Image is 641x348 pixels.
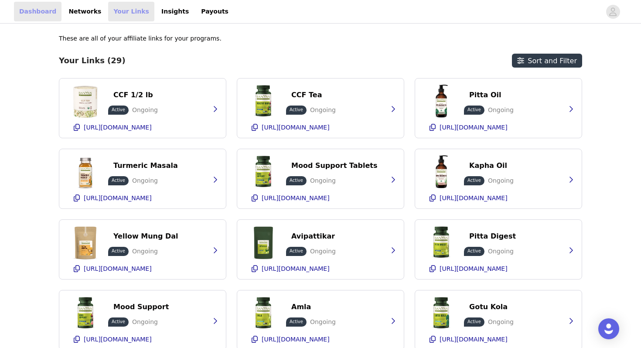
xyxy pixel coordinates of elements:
[112,177,125,184] p: Active
[68,225,103,260] img: Mung Daal | Split Mung Beans | Yellow Mung Dal
[424,191,573,205] button: [URL][DOMAIN_NAME]
[246,225,281,260] img: Organic Avipattikar Churna Powder | Ayurvedic Herbs to Balance Pitta Dosha
[14,2,61,21] a: Dashboard
[291,303,311,311] p: Amla
[113,303,169,311] p: Mood Support
[440,124,508,131] p: [URL][DOMAIN_NAME]
[68,191,217,205] button: [URL][DOMAIN_NAME]
[464,300,513,314] button: Gotu Kola
[467,248,481,254] p: Active
[488,247,514,256] p: Ongoing
[310,247,336,256] p: Ongoing
[290,318,303,325] p: Active
[440,265,508,272] p: [URL][DOMAIN_NAME]
[246,191,395,205] button: [URL][DOMAIN_NAME]
[286,159,382,173] button: Mood Support Tablets
[113,232,178,240] p: Yellow Mung Dal
[68,296,103,331] img: Mood Support Tablets | Mood Lifting Supplement with Saffron & Gotu Kola
[68,332,217,346] button: [URL][DOMAIN_NAME]
[464,229,521,243] button: Pitta Digest
[84,194,152,201] p: [URL][DOMAIN_NAME]
[469,161,507,170] p: Kapha Oil
[291,91,322,99] p: CCF Tea
[132,176,158,185] p: Ongoing
[246,262,395,276] button: [URL][DOMAIN_NAME]
[68,84,103,119] img: CCF Tea - digestive Tea with Cumin, Coriander and Fennel
[488,317,514,327] p: Ongoing
[310,106,336,115] p: Ongoing
[290,106,303,113] p: Active
[84,124,152,131] p: [URL][DOMAIN_NAME]
[464,88,506,102] button: Pitta Oil
[108,88,158,102] button: CCF 1/2 lb
[246,296,281,331] img: Organic Amla Supplements | Amalaki Indian Gooseberry | Antioxidant Supplements
[598,318,619,339] div: Open Intercom Messenger
[609,5,617,19] div: avatar
[291,161,377,170] p: Mood Support Tablets
[113,91,153,99] p: CCF 1/2 lb
[469,232,516,240] p: Pitta Digest
[290,248,303,254] p: Active
[286,229,340,243] button: Avipattikar
[469,91,501,99] p: Pitta Oil
[246,332,395,346] button: [URL][DOMAIN_NAME]
[63,2,106,21] a: Networks
[424,154,459,189] img: Kapha Massage Oil | Organic Ayurvedic Oil | Body Massage Oil for Ayurvedic Massage
[262,124,330,131] p: [URL][DOMAIN_NAME]
[246,120,395,134] button: [URL][DOMAIN_NAME]
[310,176,336,185] p: Ongoing
[113,161,178,170] p: Turmeric Masala
[488,176,514,185] p: Ongoing
[488,106,514,115] p: Ongoing
[156,2,194,21] a: Insights
[467,177,481,184] p: Active
[467,318,481,325] p: Active
[108,300,174,314] button: Mood Support
[424,225,459,260] img: Pitta Digest Supplements | Ayurvedic Herbs for Healthy Digestive Acid Levels in Stomach & Excess ...
[286,300,316,314] button: Amla
[112,248,125,254] p: Active
[132,247,158,256] p: Ongoing
[196,2,234,21] a: Payouts
[440,194,508,201] p: [URL][DOMAIN_NAME]
[84,265,152,272] p: [URL][DOMAIN_NAME]
[84,336,152,343] p: [URL][DOMAIN_NAME]
[112,318,125,325] p: Active
[112,106,125,113] p: Active
[440,336,508,343] p: [URL][DOMAIN_NAME]
[467,106,481,113] p: Active
[59,34,222,43] p: These are all of your affiliate links for your programs.
[108,2,154,21] a: Your Links
[310,317,336,327] p: Ongoing
[424,262,573,276] button: [URL][DOMAIN_NAME]
[246,84,281,119] img: Healthy Hair - best-selling hair supplements with organic herbs to promote hair strength, growth,...
[262,265,330,272] p: [URL][DOMAIN_NAME]
[286,88,327,102] button: CCF Tea
[68,120,217,134] button: [URL][DOMAIN_NAME]
[424,332,573,346] button: [URL][DOMAIN_NAME]
[108,159,183,173] button: Turmeric Masala
[108,229,184,243] button: Yellow Mung Dal
[68,262,217,276] button: [URL][DOMAIN_NAME]
[512,54,582,68] button: Sort and Filter
[262,336,330,343] p: [URL][DOMAIN_NAME]
[290,177,303,184] p: Active
[291,232,335,240] p: Avipattikar
[464,159,512,173] button: Kapha Oil
[132,317,158,327] p: Ongoing
[424,120,573,134] button: [URL][DOMAIN_NAME]
[469,303,508,311] p: Gotu Kola
[68,154,103,189] img: Turmeric Masala Spice Mix | Organic Spice Blend
[59,56,126,65] h3: Your Links (29)
[132,106,158,115] p: Ongoing
[262,194,330,201] p: [URL][DOMAIN_NAME]
[246,154,281,189] img: Mood Support Tablets | Mood Lifting Supplement with Saffron & Gotu Kola
[424,296,459,331] img: Brahmi / Gotu Kola Supplements | Centella Asiatica Supplements | Ayurvedic Herbal Supplements
[424,84,459,119] img: Pitta Massage Oil | Organic Ayurvedic Oil | Body Massage Oil for Ayurvedic Massage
